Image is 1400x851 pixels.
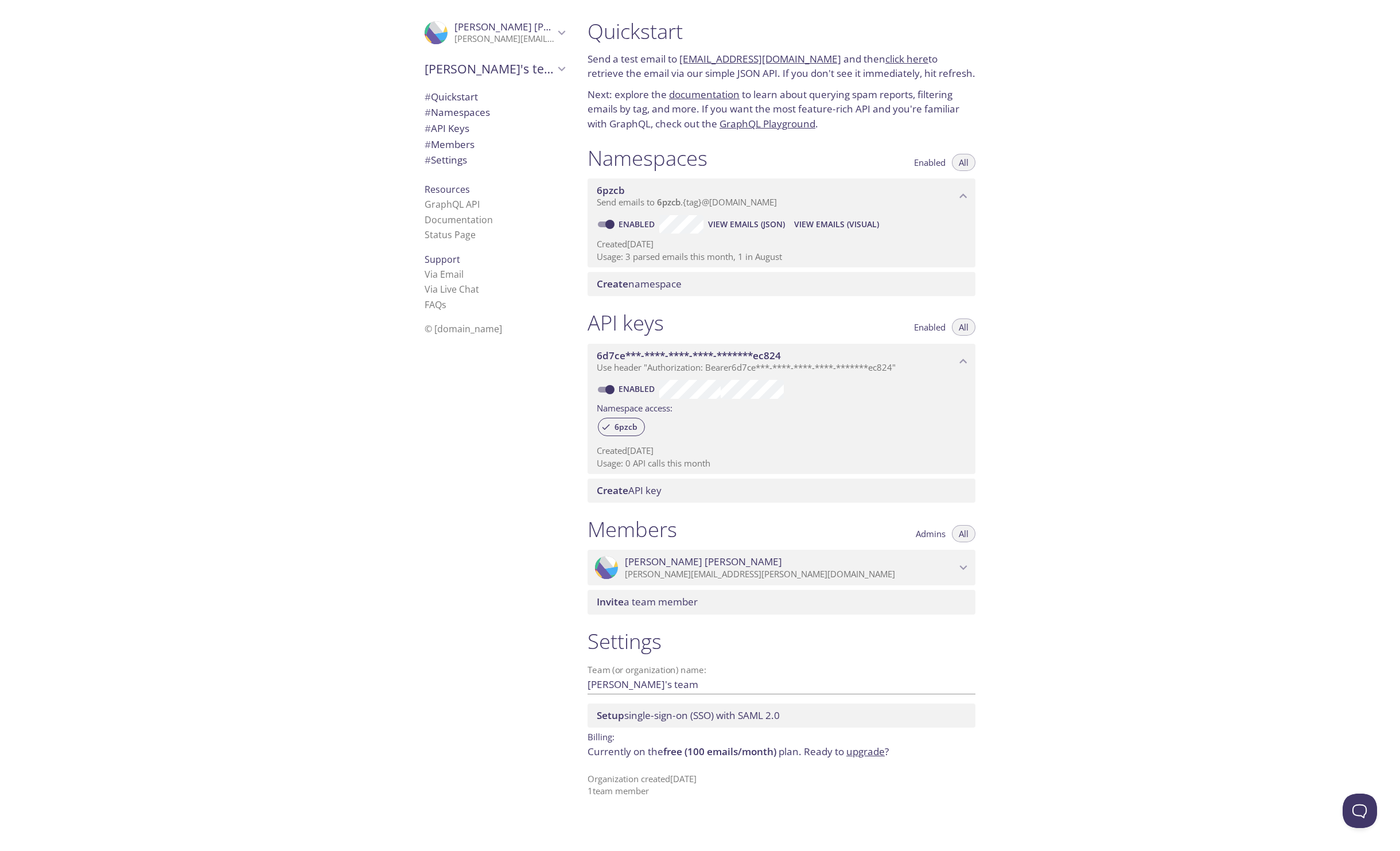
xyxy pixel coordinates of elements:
a: Documentation [425,213,493,226]
div: Adrien Gavin [415,14,574,52]
span: Settings [425,153,467,166]
a: GraphQL API [425,198,480,211]
iframe: Help Scout Beacon - Open [1343,794,1377,828]
div: Create namespace [588,272,975,296]
a: Enabled [617,383,659,394]
a: documentation [669,88,740,101]
div: Quickstart [415,89,574,105]
div: Setup SSO [588,704,975,728]
a: Enabled [617,219,659,230]
button: View Emails (Visual) [790,215,884,234]
div: Invite a team member [588,590,975,614]
div: Adrien Gavin [588,550,975,585]
div: 6pzcb [598,418,645,436]
label: Team (or organization) name: [588,666,707,674]
p: Usage: 3 parsed emails this month, 1 in August [597,251,966,263]
button: View Emails (JSON) [703,215,790,234]
div: 6pzcb namespace [588,178,975,214]
span: Resources [425,183,470,196]
button: Admins [909,525,952,542]
a: Status Page [425,228,476,241]
a: Via Live Chat [425,283,479,296]
span: # [425,122,431,135]
span: 6pzcb [608,422,644,432]
span: # [425,106,431,119]
div: Adrien's team [415,54,574,84]
span: free (100 emails/month) [663,745,776,758]
button: All [952,154,975,171]
div: API Keys [415,121,574,137]
p: Organization created [DATE] 1 team member [588,773,975,798]
span: Send emails to . {tag} @[DOMAIN_NAME] [597,196,777,208]
span: namespace [597,277,682,290]
p: Usage: 0 API calls this month [597,457,966,469]
div: Namespaces [415,104,574,121]
p: [PERSON_NAME][EMAIL_ADDRESS][PERSON_NAME][DOMAIN_NAME] [625,569,956,580]
p: Currently on the plan. [588,744,975,759]
span: s [442,298,446,311]
span: View Emails (JSON) [708,217,785,231]
span: Create [597,277,628,290]
button: All [952,525,975,542]
span: API key [597,484,662,497]
span: # [425,153,431,166]
span: # [425,90,431,103]
p: [PERSON_NAME][EMAIL_ADDRESS][PERSON_NAME][DOMAIN_NAME] [454,33,554,45]
p: Billing: [588,728,975,744]
h1: Namespaces [588,145,707,171]
span: Namespaces [425,106,490,119]
span: Invite [597,595,624,608]
p: Send a test email to and then to retrieve the email via our simple JSON API. If you don't see it ... [588,52,975,81]
span: # [425,138,431,151]
span: [PERSON_NAME] [PERSON_NAME] [625,555,782,568]
a: Via Email [425,268,464,281]
div: Create API Key [588,479,975,503]
span: 6pzcb [597,184,625,197]
span: 6pzcb [657,196,680,208]
button: Enabled [907,318,952,336]
h1: Members [588,516,677,542]
span: Ready to ? [804,745,889,758]
span: View Emails (Visual) [794,217,879,231]
a: [EMAIL_ADDRESS][DOMAIN_NAME] [679,52,841,65]
span: [PERSON_NAME] [PERSON_NAME] [454,20,612,33]
span: single-sign-on (SSO) with SAML 2.0 [597,709,780,722]
h1: Settings [588,628,975,654]
label: Namespace access: [597,399,672,415]
div: Team Settings [415,152,574,168]
span: © [DOMAIN_NAME] [425,322,502,335]
span: Quickstart [425,90,478,103]
a: FAQ [425,298,446,311]
h1: API keys [588,310,664,336]
button: All [952,318,975,336]
span: Members [425,138,475,151]
h1: Quickstart [588,18,975,44]
div: Members [415,137,574,153]
a: click here [885,52,928,65]
a: GraphQL Playground [720,117,815,130]
p: Created [DATE] [597,445,966,457]
span: Support [425,253,460,266]
span: [PERSON_NAME]'s team [425,61,554,77]
p: Created [DATE] [597,238,966,250]
span: API Keys [425,122,469,135]
p: Next: explore the to learn about querying spam reports, filtering emails by tag, and more. If you... [588,87,975,131]
button: Enabled [907,154,952,171]
span: Setup [597,709,624,722]
a: upgrade [846,745,885,758]
span: Create [597,484,628,497]
span: a team member [597,595,698,608]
